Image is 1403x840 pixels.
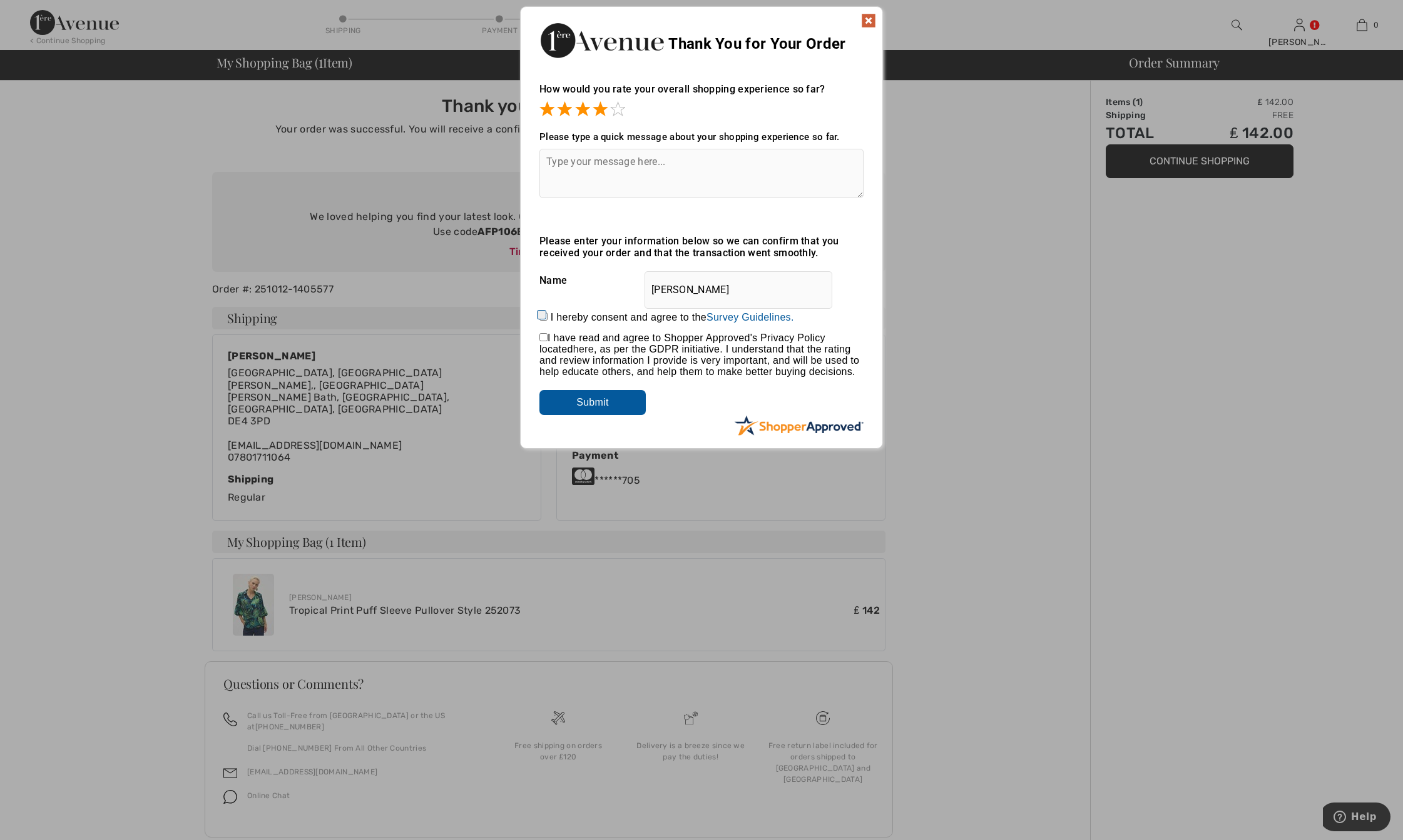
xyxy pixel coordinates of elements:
label: I hereby consent and agree to the [551,312,794,323]
div: Name [539,265,864,296]
div: How would you rate your overall shopping experience so far? [539,71,864,119]
span: Thank You for Your Order [668,35,845,52]
img: Thank You for Your Order [539,19,665,61]
div: Please enter your information below so we can confirm that you received your order and that the t... [539,235,864,259]
a: here [573,344,594,354]
a: Survey Guidelines. [707,312,794,322]
span: I have read and agree to Shopper Approved's Privacy Policy located , as per the GDPR initiative. ... [539,332,859,377]
img: x [861,13,876,28]
span: Help [28,9,54,20]
input: Submit [539,390,646,415]
div: Please type a quick message about your shopping experience so far. [539,131,864,142]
